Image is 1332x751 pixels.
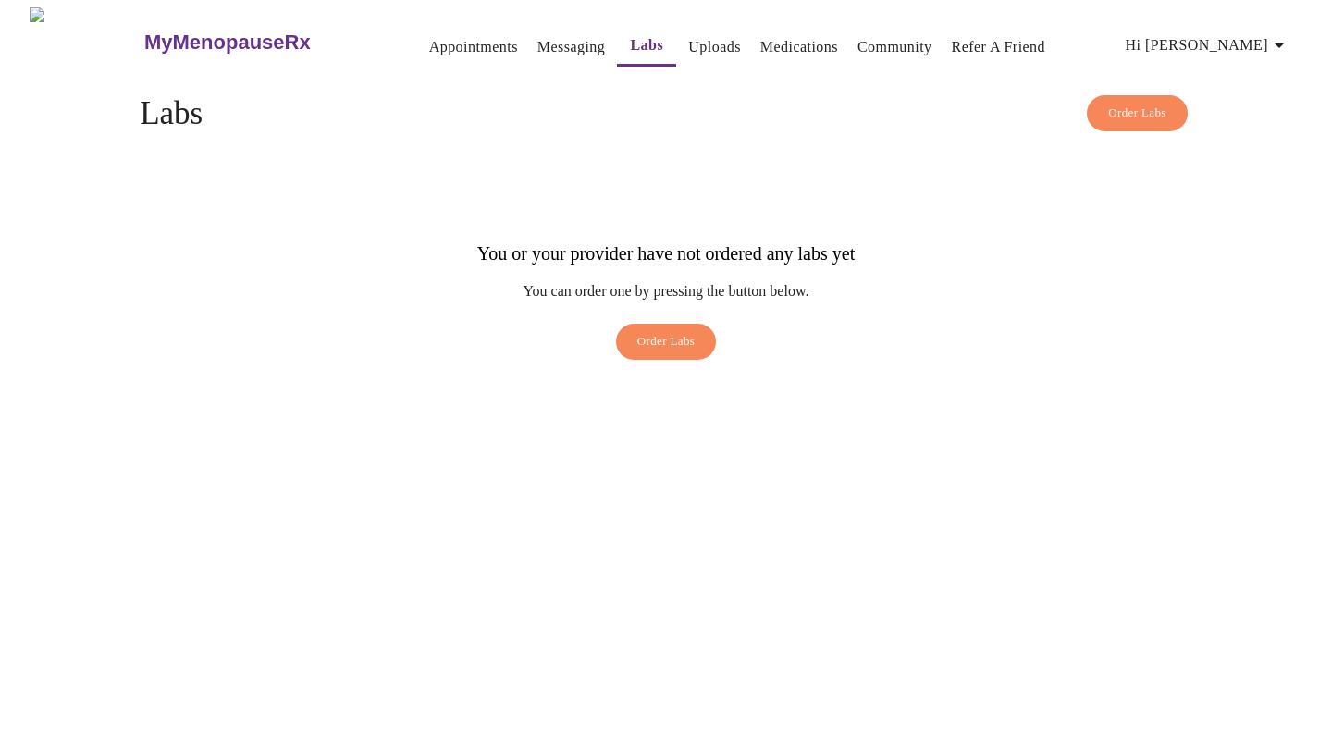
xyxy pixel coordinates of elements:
h3: MyMenopauseRx [144,31,311,55]
a: MyMenopauseRx [142,10,384,75]
button: Messaging [530,29,612,66]
button: Medications [753,29,845,66]
button: Order Labs [616,324,717,360]
button: Hi [PERSON_NAME] [1118,27,1298,64]
a: Medications [760,34,838,60]
h4: Labs [140,95,1192,132]
h3: You or your provider have not ordered any labs yet [477,243,855,265]
button: Order Labs [1087,95,1188,131]
button: Appointments [422,29,525,66]
button: Uploads [681,29,748,66]
a: Community [857,34,932,60]
span: Order Labs [637,331,696,352]
button: Labs [617,27,676,67]
a: Appointments [429,34,518,60]
p: You can order one by pressing the button below. [477,283,855,300]
button: Community [850,29,940,66]
a: Labs [630,32,663,58]
a: Uploads [688,34,741,60]
a: Order Labs [611,324,721,369]
a: Messaging [537,34,605,60]
button: Refer a Friend [944,29,1054,66]
img: MyMenopauseRx Logo [30,7,142,77]
span: Order Labs [1108,103,1166,124]
a: Refer a Friend [952,34,1046,60]
span: Hi [PERSON_NAME] [1126,32,1290,58]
